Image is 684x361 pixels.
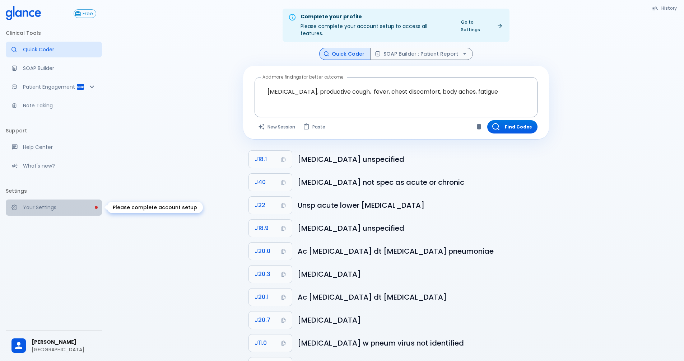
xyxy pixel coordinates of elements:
[249,151,292,168] button: Copy Code J18.1 to clipboard
[457,17,507,35] a: Go to Settings
[6,24,102,42] li: Clinical Tools
[301,13,451,21] div: Complete your profile
[23,83,76,90] p: Patient Engagement
[255,292,269,302] span: J20.1
[6,42,102,57] a: Moramiz: Find ICD10AM codes instantly
[255,154,267,164] span: J18.1
[249,197,292,214] button: Copy Code J22 to clipboard
[6,122,102,139] li: Support
[648,3,681,13] button: History
[299,120,330,133] button: Paste from clipboard
[6,139,102,155] a: Get help from our support team
[301,11,451,40] div: Please complete your account setup to access all features.
[23,46,96,53] p: Quick Coder
[6,98,102,113] a: Advanced note-taking
[255,246,270,256] span: J20.0
[6,333,102,358] div: [PERSON_NAME][GEOGRAPHIC_DATA]
[298,177,543,188] h6: Bronchitis, not specified as acute or chronic
[23,162,96,169] p: What's new?
[249,334,292,352] button: Copy Code J11.0 to clipboard
[260,80,532,103] textarea: [MEDICAL_DATA], productive cough, fever, chest discomfort, body aches, fatigue
[23,144,96,151] p: Help Center
[370,48,473,60] button: SOAP Builder : Patient Report
[298,222,543,234] h6: Pneumonia, unspecified
[23,65,96,72] p: SOAP Builder
[32,346,96,353] p: [GEOGRAPHIC_DATA]
[249,174,292,191] button: Copy Code J40 to clipboard
[249,266,292,283] button: Copy Code J20.3 to clipboard
[255,200,265,210] span: J22
[74,9,102,18] a: Click to view or change your subscription
[32,338,96,346] span: [PERSON_NAME]
[249,243,292,260] button: Copy Code J20.0 to clipboard
[249,289,292,306] button: Copy Code J20.1 to clipboard
[249,311,292,329] button: Copy Code J20.7 to clipboard
[23,102,96,109] p: Note Taking
[255,120,299,133] button: Clears all inputs and results.
[298,314,543,326] h6: Acute bronchitis due to echovirus
[255,315,270,325] span: J20.7
[255,269,270,279] span: J20.3
[487,120,538,133] button: Find Codes
[298,337,543,349] h6: Influenza with pneumonia, virus not identified
[298,268,543,280] h6: Acute bronchitis due to coxsackievirus
[6,60,102,76] a: Docugen: Compose a clinical documentation in seconds
[255,177,266,187] span: J40
[298,200,543,211] h6: Unspecified acute lower respiratory infection
[474,121,484,132] button: Clear
[80,11,96,17] span: Free
[6,158,102,174] div: Recent updates and feature releases
[298,291,543,303] h6: Acute bronchitis due to Haemophilus influenzae
[255,223,269,233] span: J18.9
[6,79,102,95] div: Patient Reports & Referrals
[107,202,203,213] div: Please complete account setup
[249,220,292,237] button: Copy Code J18.9 to clipboard
[298,245,543,257] h6: Acute bronchitis due to Mycoplasma pneumoniae
[319,48,371,60] button: Quick Coder
[6,182,102,200] li: Settings
[298,154,543,165] h6: Lobar pneumonia, unspecified
[6,200,102,215] a: Please complete account setup
[74,9,96,18] button: Free
[255,338,267,348] span: J11.0
[23,204,96,211] p: Your Settings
